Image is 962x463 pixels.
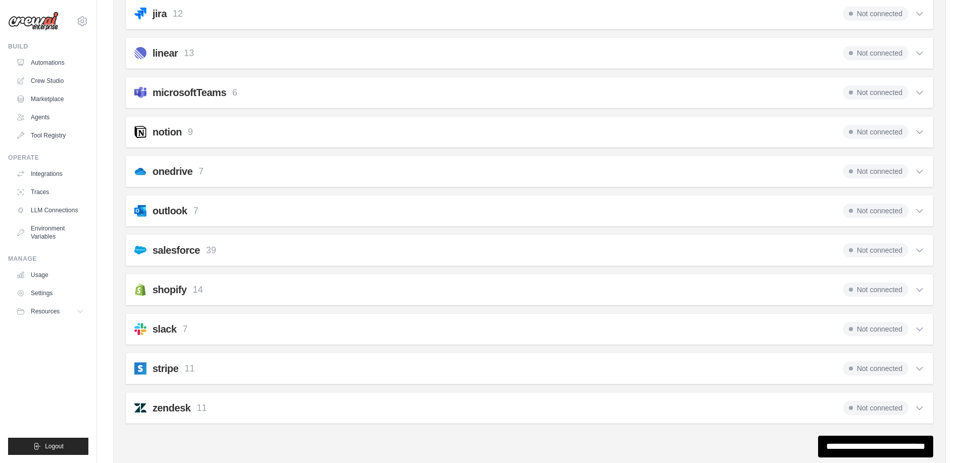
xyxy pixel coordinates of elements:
[184,47,194,60] p: 13
[183,322,188,336] p: 7
[12,166,88,182] a: Integrations
[8,154,88,162] div: Operate
[196,401,207,415] p: 11
[12,202,88,218] a: LLM Connections
[8,12,59,31] img: Logo
[134,362,146,375] img: stripe.svg
[153,243,200,257] h2: salesforce
[12,285,88,301] a: Settings
[153,125,182,139] h2: notion
[843,361,908,376] span: Not connected
[843,204,908,218] span: Not connected
[153,322,177,336] h2: slack
[134,8,146,20] img: jira.svg
[134,126,146,138] img: notion.svg
[153,401,190,415] h2: zendesk
[12,303,88,319] button: Resources
[153,164,192,178] h2: onedrive
[188,125,193,139] p: 9
[843,125,908,139] span: Not connected
[153,361,178,376] h2: stripe
[843,46,908,60] span: Not connected
[12,184,88,200] a: Traces
[184,362,194,376] p: 11
[12,55,88,71] a: Automations
[12,109,88,125] a: Agents
[153,85,226,100] h2: microsoftTeams
[134,165,146,177] img: onedrive.svg
[232,86,237,100] p: 6
[134,47,146,59] img: linear.svg
[12,127,88,144] a: Tool Registry
[134,86,146,99] img: microsoftTeams.svg
[12,73,88,89] a: Crew Studio
[843,322,908,336] span: Not connected
[198,165,204,178] p: 7
[153,7,167,21] h2: jira
[843,283,908,297] span: Not connected
[843,243,908,257] span: Not connected
[193,204,198,218] p: 7
[12,220,88,245] a: Environment Variables
[8,42,88,51] div: Build
[173,7,183,21] p: 12
[12,267,88,283] a: Usage
[12,91,88,107] a: Marketplace
[843,7,908,21] span: Not connected
[843,401,908,415] span: Not connected
[45,442,64,450] span: Logout
[193,283,203,297] p: 14
[206,244,216,257] p: 39
[31,307,60,315] span: Resources
[153,46,178,60] h2: linear
[134,244,146,256] img: salesforce.svg
[8,438,88,455] button: Logout
[153,283,187,297] h2: shopify
[134,402,146,414] img: zendesk.svg
[843,85,908,100] span: Not connected
[134,205,146,217] img: outlook.svg
[8,255,88,263] div: Manage
[134,284,146,296] img: shopify.svg
[134,323,146,335] img: slack.svg
[153,204,187,218] h2: outlook
[843,164,908,178] span: Not connected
